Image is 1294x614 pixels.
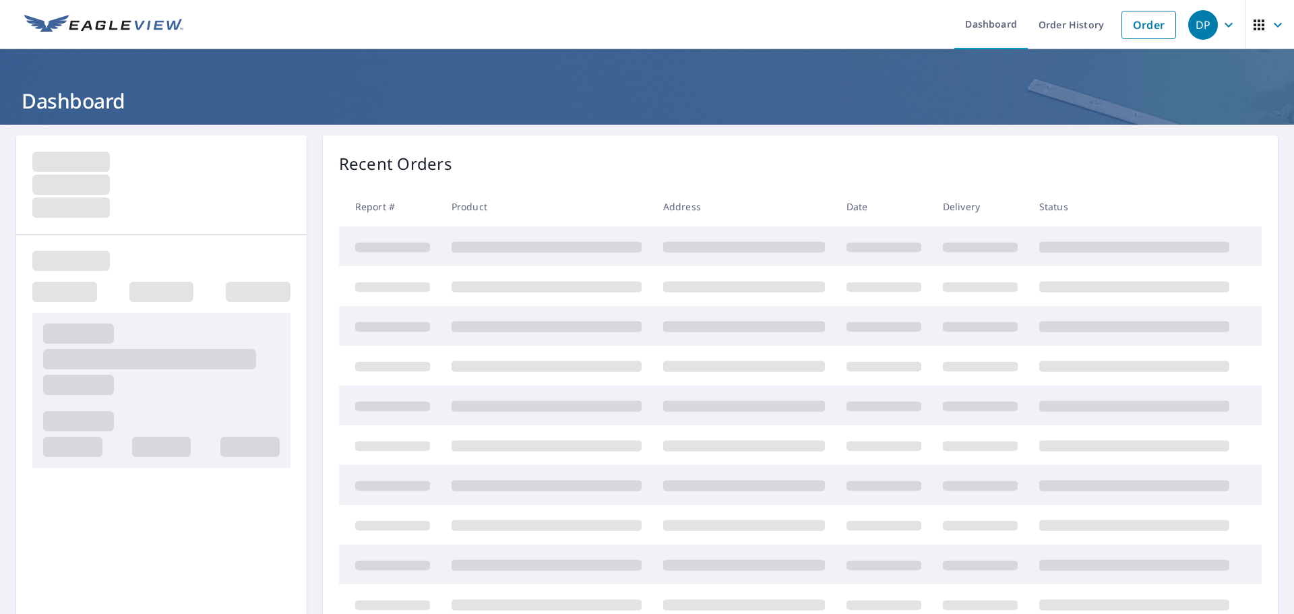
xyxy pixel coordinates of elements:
[441,187,652,226] th: Product
[836,187,932,226] th: Date
[652,187,836,226] th: Address
[1121,11,1176,39] a: Order
[339,187,441,226] th: Report #
[16,87,1278,115] h1: Dashboard
[932,187,1028,226] th: Delivery
[1188,10,1218,40] div: DP
[339,152,452,176] p: Recent Orders
[1028,187,1240,226] th: Status
[24,15,183,35] img: EV Logo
